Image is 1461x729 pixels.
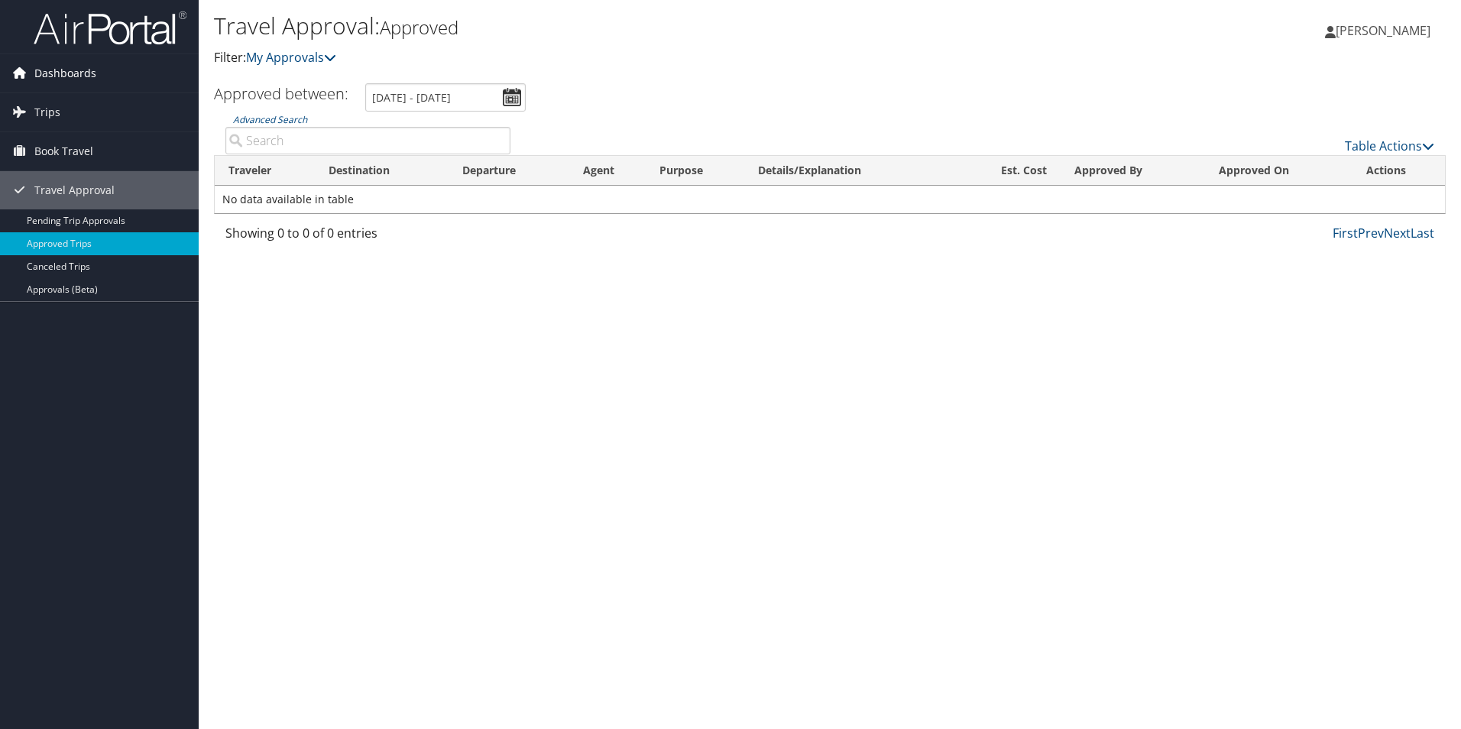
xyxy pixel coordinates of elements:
a: Table Actions [1345,138,1434,154]
a: Prev [1358,225,1384,241]
td: No data available in table [215,186,1445,213]
input: [DATE] - [DATE] [365,83,526,112]
th: Actions [1352,156,1445,186]
span: Travel Approval [34,171,115,209]
h1: Travel Approval: [214,10,1035,42]
small: Approved [380,15,458,40]
span: Trips [34,93,60,131]
a: Next [1384,225,1411,241]
span: Book Travel [34,132,93,170]
a: [PERSON_NAME] [1325,8,1446,53]
th: Purpose [646,156,744,186]
h3: Approved between: [214,83,348,104]
input: Advanced Search [225,127,510,154]
th: Agent [569,156,646,186]
a: First [1333,225,1358,241]
a: My Approvals [246,49,336,66]
p: Filter: [214,48,1035,68]
span: [PERSON_NAME] [1336,22,1430,39]
th: Est. Cost: activate to sort column ascending [959,156,1061,186]
th: Details/Explanation [744,156,959,186]
th: Approved By: activate to sort column ascending [1061,156,1204,186]
th: Traveler: activate to sort column ascending [215,156,315,186]
th: Approved On: activate to sort column ascending [1205,156,1353,186]
span: Dashboards [34,54,96,92]
div: Showing 0 to 0 of 0 entries [225,224,510,250]
a: Last [1411,225,1434,241]
a: Advanced Search [233,113,307,126]
th: Departure: activate to sort column ascending [449,156,569,186]
img: airportal-logo.png [34,10,186,46]
th: Destination: activate to sort column ascending [315,156,449,186]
